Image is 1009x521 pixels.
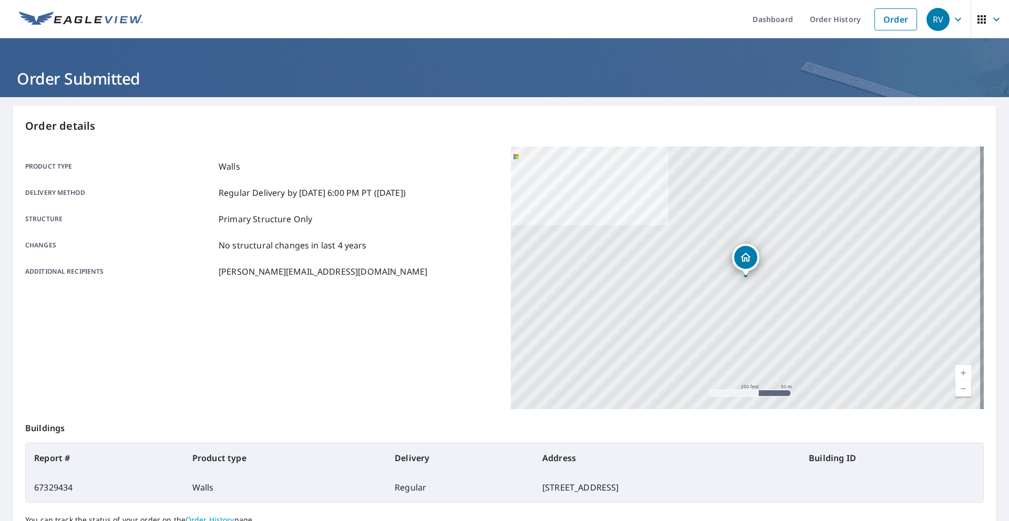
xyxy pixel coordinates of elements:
[13,68,996,89] h1: Order Submitted
[26,473,184,502] td: 67329434
[25,186,214,199] p: Delivery method
[25,213,214,225] p: Structure
[25,118,984,134] p: Order details
[386,473,534,502] td: Regular
[19,12,143,27] img: EV Logo
[219,265,427,278] p: [PERSON_NAME][EMAIL_ADDRESS][DOMAIN_NAME]
[25,265,214,278] p: Additional recipients
[874,8,917,30] a: Order
[25,409,984,443] p: Buildings
[534,473,800,502] td: [STREET_ADDRESS]
[25,239,214,252] p: Changes
[534,443,800,473] th: Address
[184,443,386,473] th: Product type
[219,160,240,173] p: Walls
[386,443,534,473] th: Delivery
[26,443,184,473] th: Report #
[955,381,971,397] a: Current Level 17, Zoom Out
[219,213,312,225] p: Primary Structure Only
[800,443,983,473] th: Building ID
[219,239,367,252] p: No structural changes in last 4 years
[732,244,759,276] div: Dropped pin, building 1, Residential property, 7504 87th St E Puyallup, WA 98371
[219,186,406,199] p: Regular Delivery by [DATE] 6:00 PM PT ([DATE])
[25,160,214,173] p: Product type
[184,473,386,502] td: Walls
[926,8,950,31] div: RV
[955,365,971,381] a: Current Level 17, Zoom In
